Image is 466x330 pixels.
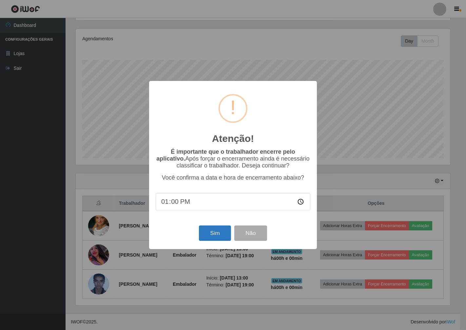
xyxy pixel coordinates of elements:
[156,174,310,181] p: Você confirma a data e hora de encerramento abaixo?
[199,225,231,241] button: Sim
[156,148,295,162] b: É importante que o trabalhador encerre pelo aplicativo.
[234,225,267,241] button: Não
[156,148,310,169] p: Após forçar o encerramento ainda é necessário classificar o trabalhador. Deseja continuar?
[212,133,254,145] h2: Atenção!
